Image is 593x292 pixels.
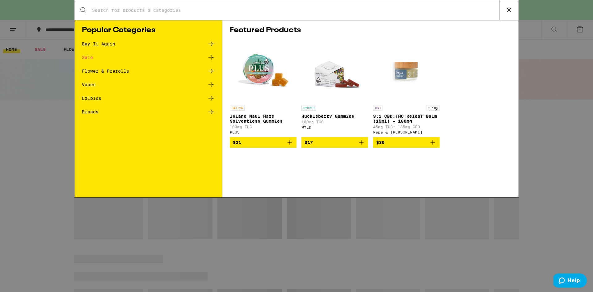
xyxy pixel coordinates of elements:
[553,273,587,289] iframe: Opens a widget where you can find more information
[82,83,96,87] div: Vapes
[230,130,296,134] div: PLUS
[301,120,368,124] p: 100mg THC
[301,40,368,137] a: Open page for Huckleberry Gummies from WYLD
[230,125,296,129] p: 100mg THC
[230,40,296,137] a: Open page for Island Maui Haze Solventless Gummies from PLUS
[427,105,439,111] p: 0.18g
[375,40,437,102] img: Papa & Barkley - 3:1 CBD:THC Releaf Balm (15ml) - 180mg
[82,110,99,114] div: Brands
[82,69,129,73] div: Flower & Prerolls
[82,96,101,100] div: Edibles
[82,95,215,102] a: Edibles
[301,114,368,119] p: Huckleberry Gummies
[304,40,366,102] img: WYLD - Huckleberry Gummies
[232,40,294,102] img: PLUS - Island Maui Haze Solventless Gummies
[82,55,93,60] div: Sale
[230,27,511,34] h1: Featured Products
[82,42,115,46] div: Buy It Again
[301,125,368,129] div: WYLD
[82,40,215,48] a: Buy It Again
[233,140,241,145] span: $21
[373,137,440,148] button: Add to bag
[82,54,215,61] a: Sale
[301,137,368,148] button: Add to bag
[82,108,215,116] a: Brands
[373,114,440,124] p: 3:1 CBD:THC Releaf Balm (15ml) - 180mg
[373,105,382,111] p: CBD
[376,140,385,145] span: $30
[230,137,296,148] button: Add to bag
[373,40,440,137] a: Open page for 3:1 CBD:THC Releaf Balm (15ml) - 180mg from Papa & Barkley
[230,114,296,124] p: Island Maui Haze Solventless Gummies
[82,81,215,88] a: Vapes
[301,105,316,111] p: HYBRID
[82,67,215,75] a: Flower & Prerolls
[92,7,499,13] input: Search for products & categories
[305,140,313,145] span: $17
[230,105,245,111] p: SATIVA
[373,125,440,129] p: 45mg THC: 135mg CBD
[373,130,440,134] div: Papa & [PERSON_NAME]
[82,27,215,34] h1: Popular Categories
